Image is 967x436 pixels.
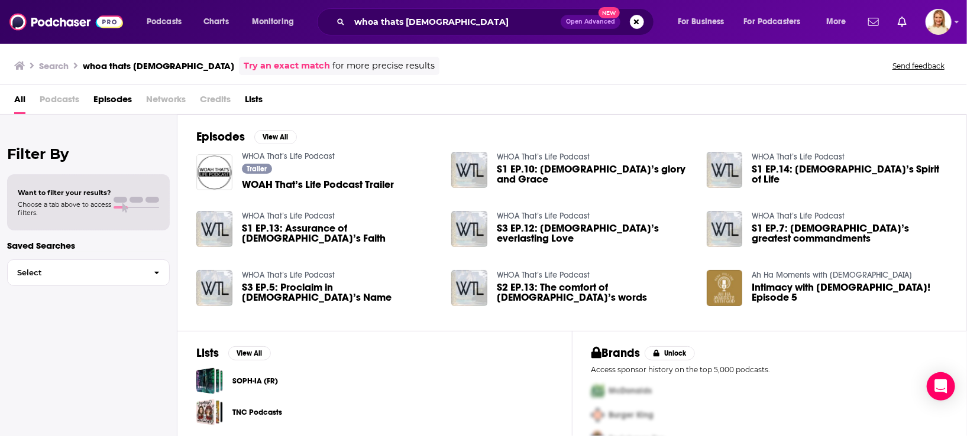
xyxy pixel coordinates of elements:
img: S3 EP.12: God’s everlasting Love [451,211,487,247]
button: open menu [818,12,861,31]
img: First Pro Logo [587,379,609,403]
div: Open Intercom Messenger [927,372,955,401]
a: ListsView All [196,346,271,360]
button: open menu [736,12,818,31]
a: S1 EP.13: Assurance of God’s Faith [242,223,438,243]
img: S2 EP.13: The comfort of God’s words [451,270,487,306]
span: Monitoring [252,14,294,30]
span: Want to filter your results? [18,188,111,197]
a: Ah Ha Moments with God [752,270,912,280]
a: All [14,90,25,114]
span: Networks [146,90,186,114]
a: EpisodesView All [196,129,297,144]
a: WOAH That’s Life Podcast Trailer [242,180,394,190]
img: WOAH That’s Life Podcast Trailer [196,154,232,190]
span: More [826,14,846,30]
h2: Brands [591,346,641,360]
span: S3 EP.12: [DEMOGRAPHIC_DATA]’s everlasting Love [497,223,693,243]
button: open menu [138,12,197,31]
a: WHOA That’s Life Podcast [497,270,590,280]
span: Burger King [609,410,654,420]
button: open menu [244,12,309,31]
a: SOPH-IA (FR) [196,367,223,394]
img: User Profile [926,9,952,35]
a: S3 EP.12: God’s everlasting Love [497,223,693,243]
button: View All [228,346,271,360]
img: S1 EP.13: Assurance of God’s Faith [196,211,232,247]
p: Saved Searches [7,240,170,251]
button: open menu [670,12,739,31]
a: S3 EP.5: Proclaim in God’s Name [242,282,438,302]
p: Access sponsor history on the top 5,000 podcasts. [591,365,948,374]
span: Podcasts [147,14,182,30]
span: Logged in as leannebush [926,9,952,35]
span: for more precise results [332,59,435,73]
a: Lists [245,90,263,114]
a: WHOA That’s Life Podcast [242,270,335,280]
a: S1 EP.14: God’s Spirit of Life [752,164,947,184]
span: Credits [200,90,231,114]
span: S1 EP.14: [DEMOGRAPHIC_DATA]’s Spirit of Life [752,164,947,184]
a: S1 EP.7: God’s greatest commandments [752,223,947,243]
span: Charts [203,14,229,30]
span: New [599,7,620,18]
span: For Business [678,14,725,30]
img: S1 EP.10: God’s glory and Grace [451,152,487,188]
h2: Episodes [196,129,245,144]
a: Try an exact match [244,59,330,73]
h2: Filter By [7,145,170,162]
span: S1 EP.7: [DEMOGRAPHIC_DATA]’s greatest commandments [752,223,947,243]
a: S1 EP.10: God’s glory and Grace [497,164,693,184]
a: Charts [196,12,236,31]
span: Intimacy with [DEMOGRAPHIC_DATA]! Episode 5 [752,282,947,302]
img: S3 EP.5: Proclaim in God’s Name [196,270,232,306]
a: WHOA That’s Life Podcast [497,152,590,162]
a: Show notifications dropdown [893,12,911,32]
a: Episodes [93,90,132,114]
span: Open Advanced [566,19,615,25]
span: Podcasts [40,90,79,114]
h3: Search [39,60,69,71]
span: For Podcasters [744,14,801,30]
button: Send feedback [889,61,948,71]
span: McDonalds [609,386,652,396]
button: Show profile menu [926,9,952,35]
span: Choose a tab above to access filters. [18,200,111,217]
img: Podchaser - Follow, Share and Rate Podcasts [9,11,123,33]
button: Open AdvancedNew [561,15,620,29]
div: Search podcasts, credits, & more... [328,8,665,35]
a: TNC Podcasts [196,399,223,425]
h2: Lists [196,346,219,360]
button: View All [254,130,297,144]
img: S1 EP.14: God’s Spirit of Life [707,152,743,188]
h3: whoa thats [DEMOGRAPHIC_DATA] [83,60,234,71]
button: Select [7,259,170,286]
a: S2 EP.13: The comfort of God’s words [497,282,693,302]
a: WHOA That’s Life Podcast [497,211,590,221]
input: Search podcasts, credits, & more... [350,12,561,31]
span: Trailer [247,165,267,173]
a: WHOA That’s Life Podcast [752,211,845,221]
img: Intimacy with God! Episode 5 [707,270,743,306]
span: S1 EP.10: [DEMOGRAPHIC_DATA]’s glory and Grace [497,164,693,184]
button: Unlock [645,346,695,360]
img: Second Pro Logo [587,403,609,427]
a: TNC Podcasts [232,406,282,419]
span: S1 EP.13: Assurance of [DEMOGRAPHIC_DATA]’s Faith [242,223,438,243]
a: Intimacy with God! Episode 5 [752,282,947,302]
